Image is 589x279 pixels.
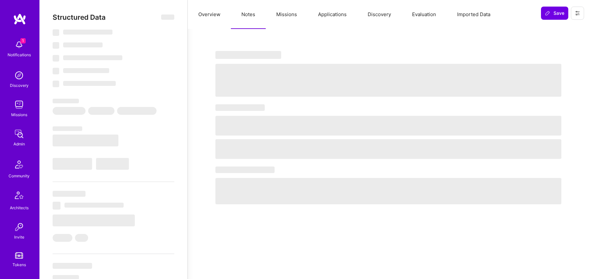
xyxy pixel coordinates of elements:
[545,10,564,16] span: Save
[8,51,31,58] div: Notifications
[63,68,109,73] span: ‌
[63,81,116,86] span: ‌
[10,82,29,89] div: Discovery
[53,215,135,226] span: ‌
[215,64,561,97] span: ‌
[53,55,59,62] span: ‌
[63,30,112,35] span: ‌
[64,203,124,208] span: ‌
[53,99,79,103] span: ‌
[53,158,92,170] span: ‌
[12,98,26,111] img: teamwork
[10,204,29,211] div: Architects
[53,135,118,146] span: ‌
[75,234,88,242] span: ‌
[53,81,59,87] span: ‌
[15,252,23,259] img: tokens
[541,7,568,20] button: Save
[63,42,103,47] span: ‌
[11,111,27,118] div: Missions
[53,191,86,197] span: ‌
[53,68,59,74] span: ‌
[53,29,59,36] span: ‌
[13,140,25,147] div: Admin
[53,234,72,242] span: ‌
[215,51,281,59] span: ‌
[215,116,561,136] span: ‌
[88,107,114,115] span: ‌
[13,13,26,25] img: logo
[12,127,26,140] img: admin teamwork
[20,38,26,43] span: 1
[215,178,561,204] span: ‌
[53,42,59,49] span: ‌
[53,107,86,115] span: ‌
[14,234,24,241] div: Invite
[12,38,26,51] img: bell
[12,69,26,82] img: discovery
[215,166,275,173] span: ‌
[161,14,174,20] span: ‌
[215,139,561,159] span: ‌
[11,189,27,204] img: Architects
[12,261,26,268] div: Tokens
[11,157,27,172] img: Community
[53,13,106,21] span: Structured Data
[53,263,92,269] span: ‌
[63,55,122,60] span: ‌
[96,158,129,170] span: ‌
[53,202,61,210] span: ‌
[12,220,26,234] img: Invite
[53,126,82,131] span: ‌
[215,104,265,111] span: ‌
[9,172,30,179] div: Community
[117,107,157,115] span: ‌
